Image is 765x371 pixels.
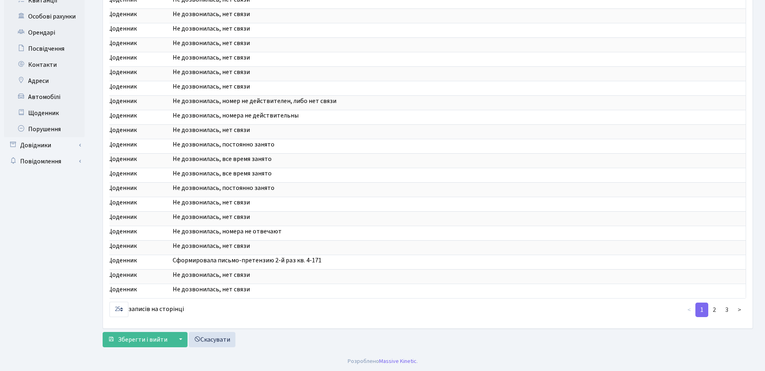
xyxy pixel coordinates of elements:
[173,285,250,294] span: Не дозвонилась, нет связи
[4,153,85,169] a: Повідомлення
[106,212,166,222] span: Щоденник
[106,227,166,236] span: Щоденник
[173,183,274,192] span: Не дозвонилась, постоянно занято
[173,97,336,105] span: Не дозвонилась, номер не действителен, либо нет связи
[106,169,166,178] span: Щоденник
[708,303,721,317] a: 2
[106,82,166,91] span: Щоденник
[4,121,85,137] a: Порушення
[118,335,167,344] span: Зберегти і вийти
[106,24,166,33] span: Щоденник
[173,68,250,76] span: Не дозвонилась, нет связи
[106,126,166,135] span: Щоденник
[173,227,282,236] span: Не дозвонилась, номера не отвечают
[4,89,85,105] a: Автомобілі
[173,53,250,62] span: Не дозвонилась, нет связи
[4,25,85,41] a: Орендарі
[173,140,274,149] span: Не дозвонилась, постоянно занято
[4,137,85,153] a: Довідники
[106,155,166,164] span: Щоденник
[4,8,85,25] a: Особові рахунки
[173,270,250,279] span: Не дозвонилась, нет связи
[106,140,166,149] span: Щоденник
[4,57,85,73] a: Контакти
[4,105,85,121] a: Щоденник
[733,303,746,317] a: >
[106,97,166,106] span: Щоденник
[106,68,166,77] span: Щоденник
[106,198,166,207] span: Щоденник
[173,10,250,19] span: Не дозвонилась, нет связи
[106,111,166,120] span: Щоденник
[106,183,166,193] span: Щоденник
[4,73,85,89] a: Адреси
[173,155,272,163] span: Не дозвонилась, все время занято
[106,285,166,294] span: Щоденник
[173,111,299,120] span: Не дозвонилась, номера не действительны
[348,357,418,366] div: Розроблено .
[106,241,166,251] span: Щоденник
[103,332,173,347] button: Зберегти і вийти
[109,302,184,317] label: записів на сторінці
[173,169,272,178] span: Не дозвонилась, все время занято
[720,303,733,317] a: 3
[173,198,250,207] span: Не дозвонилась, нет связи
[379,357,417,365] a: Massive Kinetic
[173,82,250,91] span: Не дозвонилась, нет связи
[173,256,322,265] span: Сформировала письмо-претензию 2-й раз кв. 4-171
[106,53,166,62] span: Щоденник
[173,126,250,134] span: Не дозвонилась, нет связи
[173,241,250,250] span: Не дозвонилась, нет связи
[695,303,708,317] a: 1
[173,39,250,47] span: Не дозвонилась, нет связи
[4,41,85,57] a: Посвідчення
[106,270,166,280] span: Щоденник
[106,39,166,48] span: Щоденник
[173,212,250,221] span: Не дозвонилась, нет связи
[173,24,250,33] span: Не дозвонилась, нет связи
[106,10,166,19] span: Щоденник
[109,302,128,317] select: записів на сторінці
[106,256,166,265] span: Щоденник
[189,332,235,347] a: Скасувати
